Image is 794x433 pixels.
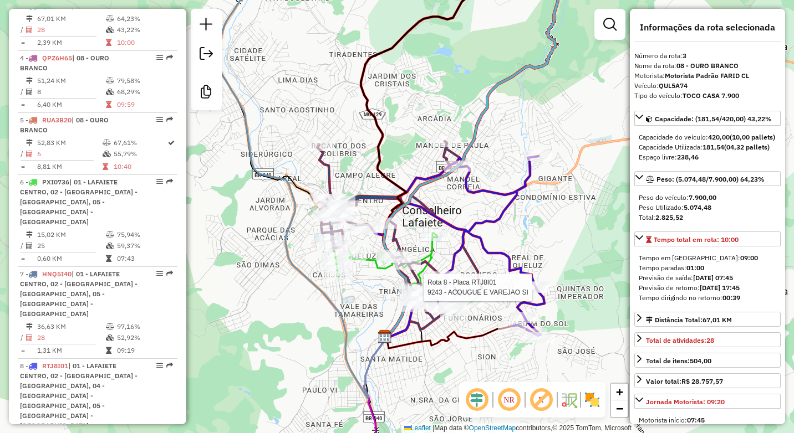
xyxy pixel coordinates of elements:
i: % de utilização do peso [106,78,114,84]
span: Ocultar NR [496,386,522,413]
span: Tempo total em rota: 10:00 [654,235,739,244]
a: Tempo total em rota: 10:00 [634,231,781,246]
td: 52,92% [116,332,172,343]
span: 67,01 KM [703,316,732,324]
td: = [20,253,26,264]
td: / [20,148,26,159]
strong: 5.074,48 [684,203,711,212]
td: 09:19 [116,345,172,356]
span: | 01 - LAFAIETE CENTRO, 02 - [GEOGRAPHIC_DATA] - [GEOGRAPHIC_DATA], 04 - [GEOGRAPHIC_DATA] - [GEO... [20,362,138,430]
div: Motorista início: [639,415,776,425]
div: Capacidade do veículo: [639,132,776,142]
em: Rota exportada [166,178,173,185]
i: Distância Total [26,140,33,146]
div: Tempo em [GEOGRAPHIC_DATA]: [639,253,776,263]
td: = [20,161,26,172]
td: 8 [37,86,105,97]
td: 64,23% [116,13,172,24]
em: Opções [156,178,163,185]
strong: 09:00 [740,254,758,262]
td: 28 [37,24,105,35]
td: 10:00 [116,37,172,48]
i: Tempo total em rota [106,39,111,46]
div: Motorista: [634,71,781,81]
em: Opções [156,270,163,277]
strong: 504,00 [690,357,711,365]
h4: Informações da rota selecionada [634,22,781,33]
a: Criar modelo [195,81,217,106]
div: Tempo dirigindo no retorno: [639,293,776,303]
em: Opções [156,116,163,123]
td: 36,63 KM [37,321,105,332]
td: / [20,86,26,97]
strong: 238,46 [677,153,699,161]
div: Previsão de saída: [639,273,776,283]
strong: 01:00 [686,264,704,272]
strong: 28 [706,336,714,344]
strong: 7.900,00 [689,193,716,202]
span: | 01 - LAFAIETE CENTRO, 02 - [GEOGRAPHIC_DATA] - [GEOGRAPHIC_DATA], 05 - [GEOGRAPHIC_DATA] - [GEO... [20,178,138,226]
strong: (04,32 pallets) [724,143,770,151]
td: 97,16% [116,321,172,332]
span: Capacidade: (181,54/420,00) 43,22% [655,115,772,123]
td: 0,60 KM [37,253,105,264]
strong: 181,54 [703,143,724,151]
span: RUA3B20 [42,116,72,124]
td: 79,58% [116,75,172,86]
i: % de utilização da cubagem [103,151,111,157]
strong: 00:39 [722,293,740,302]
div: Espaço livre: [639,152,776,162]
img: Exibir/Ocultar setores [583,391,601,409]
div: Tempo total em rota: 10:00 [634,249,781,307]
i: % de utilização da cubagem [106,243,114,249]
i: % de utilização da cubagem [106,334,114,341]
span: 5 - [20,116,109,134]
div: Capacidade: (181,54/420,00) 43,22% [634,128,781,167]
td: 6 [37,148,102,159]
i: Distância Total [26,323,33,330]
span: Peso do veículo: [639,193,716,202]
i: Distância Total [26,16,33,22]
div: Valor total: [646,377,723,386]
td: / [20,332,26,343]
span: | [432,424,434,432]
i: Distância Total [26,231,33,238]
td: 59,37% [116,240,172,251]
span: | 01 - LAFAIETE CENTRO, 02 - [GEOGRAPHIC_DATA] - [GEOGRAPHIC_DATA], 05 - [GEOGRAPHIC_DATA] - [GEO... [20,270,138,318]
strong: 2.825,52 [655,213,683,221]
i: Tempo total em rota [106,347,111,354]
a: Exibir filtros [599,13,621,35]
strong: R$ 28.757,57 [681,377,723,385]
i: Total de Atividades [26,89,33,95]
i: Tempo total em rota [103,163,108,170]
i: Total de Atividades [26,27,33,33]
a: Leaflet [404,424,431,432]
td: 51,24 KM [37,75,105,86]
td: 67,61% [113,137,167,148]
i: Rota otimizada [168,140,175,146]
span: 8 - [20,362,138,430]
img: Fluxo de ruas [560,391,578,409]
i: % de utilização do peso [106,231,114,238]
td: 52,83 KM [37,137,102,148]
td: 1,31 KM [37,345,105,356]
i: Total de Atividades [26,334,33,341]
div: Veículo: [634,81,781,91]
span: − [616,401,623,415]
td: 25 [37,240,105,251]
div: Capacidade Utilizada: [639,142,776,152]
span: 4 - [20,54,109,72]
span: Exibir rótulo [528,386,554,413]
td: 68,29% [116,86,172,97]
i: % de utilização da cubagem [106,89,114,95]
span: 7 - [20,270,138,318]
span: HNQ5I40 [42,270,72,278]
i: Total de Atividades [26,151,33,157]
a: Peso: (5.074,48/7.900,00) 64,23% [634,171,781,186]
a: Valor total:R$ 28.757,57 [634,373,781,388]
td: = [20,345,26,356]
a: Jornada Motorista: 09:20 [634,394,781,409]
td: 28 [37,332,105,343]
td: / [20,24,26,35]
a: OpenStreetMap [469,424,516,432]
